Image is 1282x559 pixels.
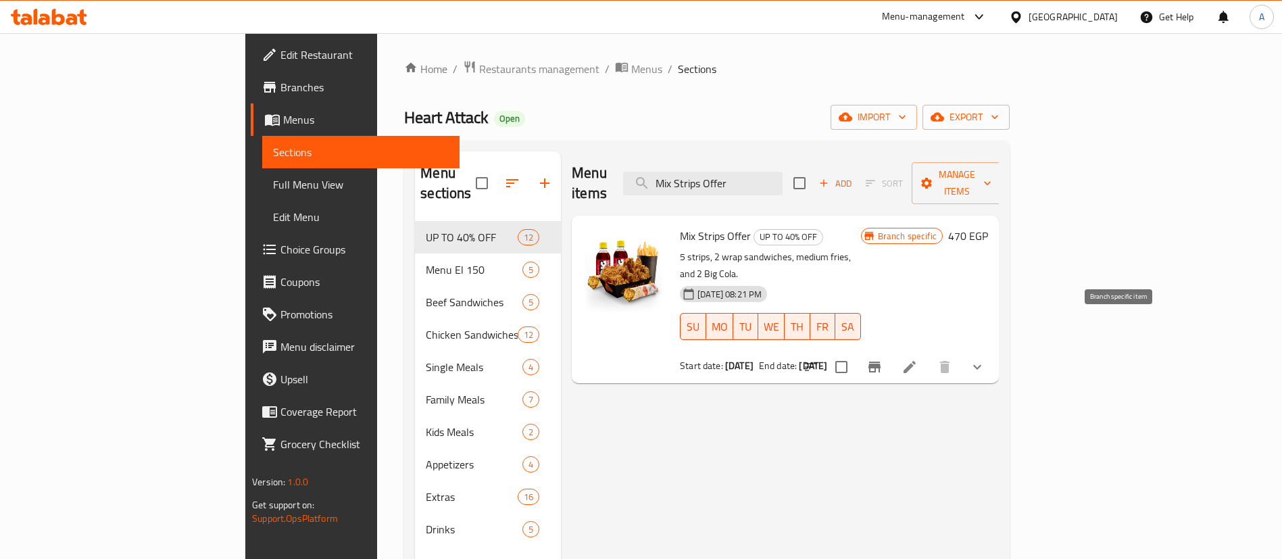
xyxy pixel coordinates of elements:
[882,9,965,25] div: Menu-management
[280,436,449,452] span: Grocery Checklist
[739,317,754,337] span: TU
[415,286,561,318] div: Beef Sandwiches5
[426,359,522,375] span: Single Meals
[280,339,449,355] span: Menu disclaimer
[426,294,522,310] div: Beef Sandwiches
[912,162,1002,204] button: Manage items
[518,491,539,504] span: 16
[523,393,539,406] span: 7
[810,313,836,340] button: FR
[790,317,805,337] span: TH
[827,353,856,381] span: Select to update
[287,473,308,491] span: 1.0.0
[678,61,716,77] span: Sections
[725,357,754,374] b: [DATE]
[262,201,460,233] a: Edit Menu
[273,144,449,160] span: Sections
[252,496,314,514] span: Get support on:
[754,229,823,245] div: UP TO 40% OFF
[251,298,460,331] a: Promotions
[817,176,854,191] span: Add
[251,103,460,136] a: Menus
[426,521,522,537] span: Drinks
[1259,9,1264,24] span: A
[523,296,539,309] span: 5
[814,173,857,194] button: Add
[523,426,539,439] span: 2
[795,351,827,383] button: sort-choices
[528,167,561,199] button: Add section
[426,391,522,408] span: Family Meals
[415,216,561,551] nav: Menu sections
[1029,9,1118,24] div: [GEOGRAPHIC_DATA]
[280,47,449,63] span: Edit Restaurant
[518,329,539,341] span: 12
[522,391,539,408] div: items
[280,274,449,290] span: Coupons
[415,416,561,448] div: Kids Meals2
[415,221,561,253] div: UP TO 40% OFF12
[933,109,999,126] span: export
[426,424,522,440] span: Kids Meals
[680,249,861,283] p: 5 strips, 2 wrap sandwiches, medium fries, and 2 Big Cola.
[415,448,561,481] div: Appetizers4
[426,456,522,472] span: Appetizers
[252,473,285,491] span: Version:
[841,109,906,126] span: import
[680,313,706,340] button: SU
[251,395,460,428] a: Coverage Report
[522,521,539,537] div: items
[522,262,539,278] div: items
[518,489,539,505] div: items
[733,313,759,340] button: TU
[522,294,539,310] div: items
[872,230,942,243] span: Branch specific
[522,424,539,440] div: items
[280,404,449,420] span: Coverage Report
[494,111,525,127] div: Open
[463,60,599,78] a: Restaurants management
[251,363,460,395] a: Upsell
[518,229,539,245] div: items
[814,173,857,194] span: Add item
[522,456,539,472] div: items
[415,253,561,286] div: Menu El 1505
[280,241,449,258] span: Choice Groups
[858,351,891,383] button: Branch-specific-item
[523,523,539,536] span: 5
[706,313,733,340] button: MO
[496,167,528,199] span: Sort sections
[583,226,669,313] img: Mix Strips Offer
[273,176,449,193] span: Full Menu View
[754,229,822,245] span: UP TO 40% OFF
[835,313,861,340] button: SA
[785,169,814,197] span: Select section
[831,105,917,130] button: import
[961,351,993,383] button: show more
[758,313,785,340] button: WE
[785,313,810,340] button: TH
[816,317,831,337] span: FR
[426,326,518,343] span: Chicken Sandwiches
[251,266,460,298] a: Coupons
[252,510,338,527] a: Support.OpsPlatform
[283,112,449,128] span: Menus
[280,306,449,322] span: Promotions
[969,359,985,375] svg: Show Choices
[764,317,779,337] span: WE
[251,71,460,103] a: Branches
[680,357,723,374] span: Start date:
[523,264,539,276] span: 5
[426,262,522,278] span: Menu El 150
[686,317,700,337] span: SU
[631,61,662,77] span: Menus
[668,61,672,77] li: /
[280,371,449,387] span: Upsell
[280,79,449,95] span: Branches
[251,331,460,363] a: Menu disclaimer
[415,383,561,416] div: Family Meals7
